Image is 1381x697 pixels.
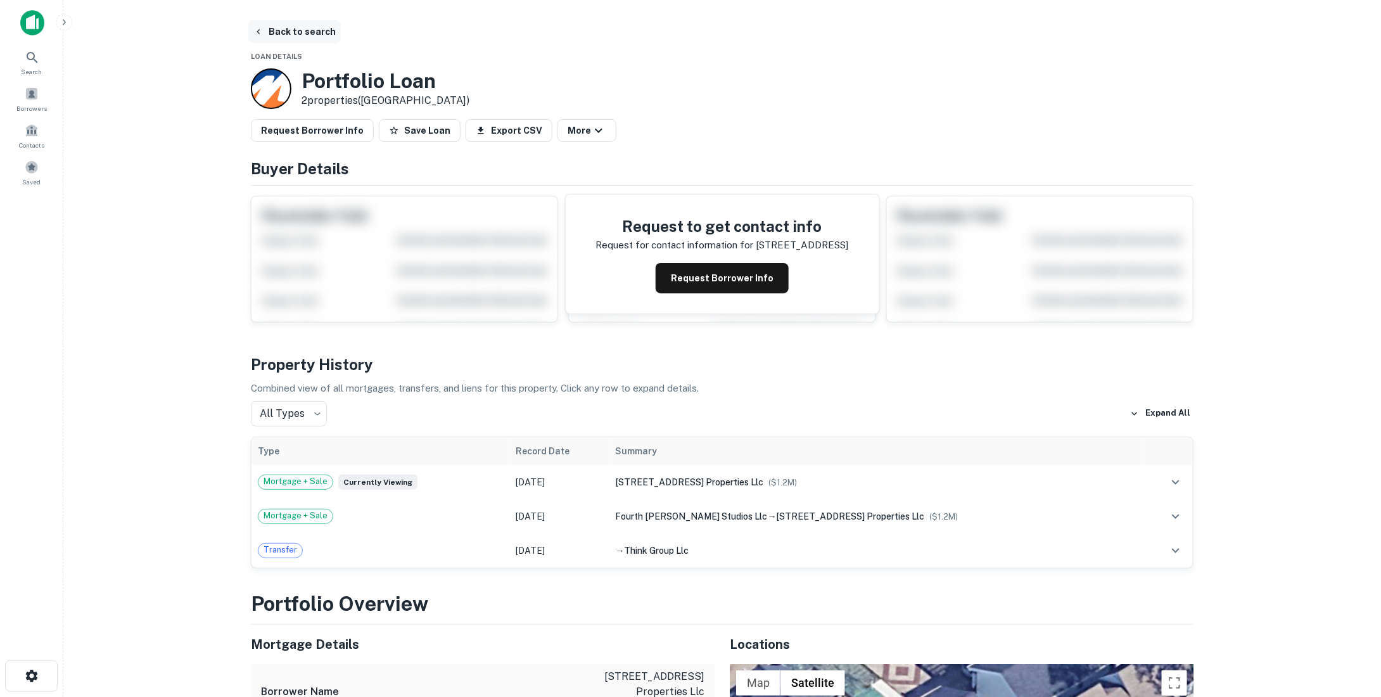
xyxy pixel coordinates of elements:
[769,478,798,487] span: ($ 1.2M )
[23,177,41,187] span: Saved
[251,401,327,426] div: All Types
[302,93,469,108] p: 2 properties ([GEOGRAPHIC_DATA])
[596,215,849,238] h4: Request to get contact info
[616,544,1135,558] div: →
[251,437,509,465] th: Type
[251,157,1193,180] h4: Buyer Details
[616,477,764,487] span: [STREET_ADDRESS] properties llc
[509,465,609,499] td: [DATE]
[1127,404,1193,423] button: Expand All
[596,238,754,253] p: Request for contact information for
[4,155,60,189] a: Saved
[616,509,1135,523] div: →
[730,635,1193,654] h5: Locations
[1318,596,1381,656] iframe: Chat Widget
[4,82,60,116] a: Borrowers
[777,511,925,521] span: [STREET_ADDRESS] properties llc
[251,635,715,654] h5: Mortgage Details
[557,119,616,142] button: More
[1162,670,1187,696] button: Toggle fullscreen view
[251,353,1193,376] h4: Property History
[930,512,958,521] span: ($ 1.2M )
[509,437,609,465] th: Record Date
[780,670,845,696] button: Show satellite imagery
[466,119,552,142] button: Export CSV
[248,20,341,43] button: Back to search
[251,589,1193,619] h3: Portfolio Overview
[4,45,60,79] a: Search
[20,10,44,35] img: capitalize-icon.png
[251,53,302,60] span: Loan Details
[22,67,42,77] span: Search
[258,475,333,488] span: Mortgage + Sale
[609,437,1142,465] th: Summary
[1165,540,1187,561] button: expand row
[19,140,44,150] span: Contacts
[616,511,768,521] span: fourth [PERSON_NAME] studios llc
[625,546,689,556] span: think group llc
[379,119,461,142] button: Save Loan
[509,534,609,568] td: [DATE]
[251,119,374,142] button: Request Borrower Info
[509,499,609,534] td: [DATE]
[756,238,849,253] p: [STREET_ADDRESS]
[1165,506,1187,527] button: expand row
[16,103,47,113] span: Borrowers
[258,544,302,556] span: Transfer
[4,118,60,153] a: Contacts
[302,69,469,93] h3: Portfolio Loan
[736,670,780,696] button: Show street map
[338,475,417,490] span: Currently viewing
[258,509,333,522] span: Mortgage + Sale
[1165,471,1187,493] button: expand row
[656,263,789,293] button: Request Borrower Info
[251,381,1193,396] p: Combined view of all mortgages, transfers, and liens for this property. Click any row to expand d...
